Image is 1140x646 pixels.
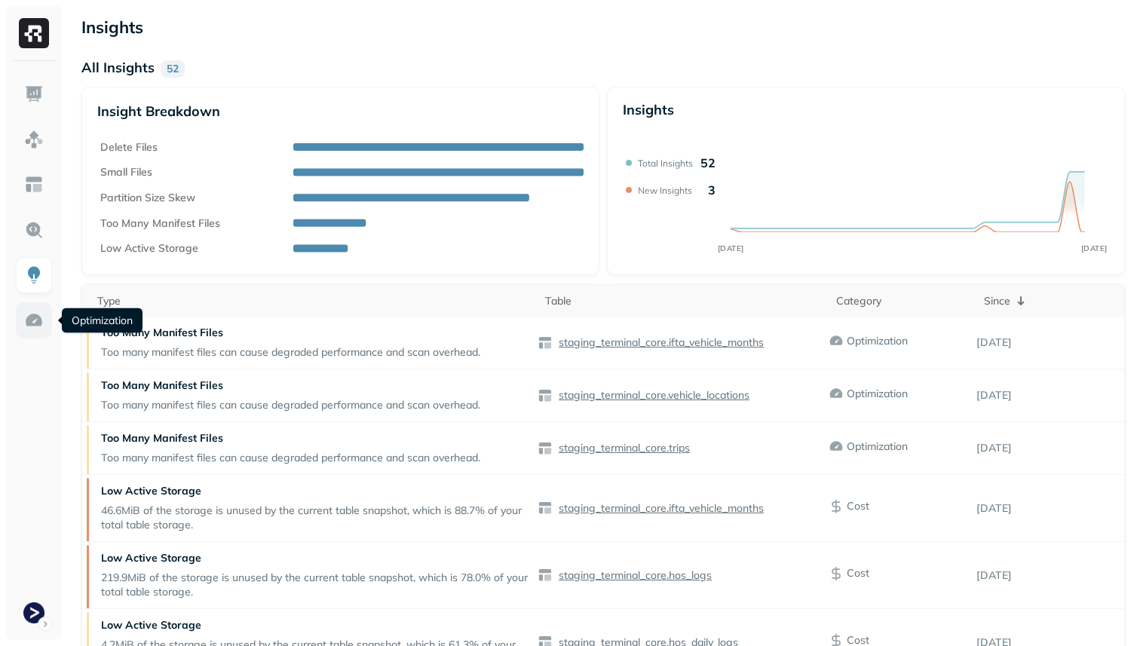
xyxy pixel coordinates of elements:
p: Too Many Manifest Files [101,431,480,445]
p: Too Many Manifest Files [101,378,480,393]
p: Too many manifest files can cause degraded performance and scan overhead. [101,451,480,465]
a: staging_terminal_core.hos_logs [553,568,712,583]
p: 52 [161,60,185,78]
p: Low Active Storage [101,551,530,565]
div: Optimization [62,308,142,333]
p: [DATE] [976,388,1124,403]
p: [DATE] [976,501,1124,516]
img: table [538,335,553,351]
tspan: [DATE] [1081,243,1108,253]
text: Partition Size Skew [100,191,195,204]
img: table [538,388,553,403]
p: Low Active Storage [101,618,530,632]
p: New Insights [638,185,692,196]
text: Too Many Manifest Files [100,216,220,230]
p: Insights [623,101,674,118]
p: staging_terminal_core.trips [556,441,690,455]
a: staging_terminal_core.vehicle_locations [553,388,749,403]
tspan: [DATE] [718,243,744,253]
p: Optimization [847,334,908,348]
p: [DATE] [976,568,1124,583]
p: Too Many Manifest Files [101,326,480,340]
div: Type [97,294,530,308]
div: Table [545,294,821,308]
img: table [538,441,553,456]
p: staging_terminal_core.vehicle_locations [556,388,749,403]
img: Asset Explorer [24,175,44,194]
img: Optimization [24,311,44,330]
text: Delete Files [100,140,158,154]
p: All Insights [81,59,155,76]
p: Low Active Storage [101,484,530,498]
p: Insights [81,14,1125,41]
p: Optimization [847,439,908,454]
p: Insight Breakdown [97,103,584,120]
div: Category [836,294,969,308]
img: Insights [24,265,44,285]
p: [DATE] [976,335,1124,350]
img: Dashboard [24,84,44,104]
p: 3 [708,182,716,197]
img: Assets [24,130,44,149]
div: Since [984,292,1117,310]
p: Cost [847,566,869,580]
img: Ryft [19,18,49,48]
img: Query Explorer [24,220,44,240]
p: Total Insights [638,158,693,169]
p: Cost [847,499,869,513]
img: table [538,568,553,583]
p: staging_terminal_core.hos_logs [556,568,712,583]
img: Terminal Staging [23,602,44,623]
a: staging_terminal_core.ifta_vehicle_months [553,335,764,350]
p: 46.6MiB of the storage is unused by the current table snapshot, which is 88.7% of your total tabl... [101,504,530,532]
a: staging_terminal_core.trips [553,441,690,455]
p: staging_terminal_core.ifta_vehicle_months [556,501,764,516]
a: staging_terminal_core.ifta_vehicle_months [553,501,764,516]
p: staging_terminal_core.ifta_vehicle_months [556,335,764,350]
text: Small Files [100,165,152,179]
p: Too many manifest files can cause degraded performance and scan overhead. [101,345,480,360]
p: [DATE] [976,441,1124,455]
img: table [538,501,553,516]
p: 219.9MiB of the storage is unused by the current table snapshot, which is 78.0% of your total tab... [101,571,530,599]
p: Optimization [847,387,908,401]
text: Low Active Storage [100,241,198,255]
p: 52 [700,155,716,170]
p: Too many manifest files can cause degraded performance and scan overhead. [101,398,480,412]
